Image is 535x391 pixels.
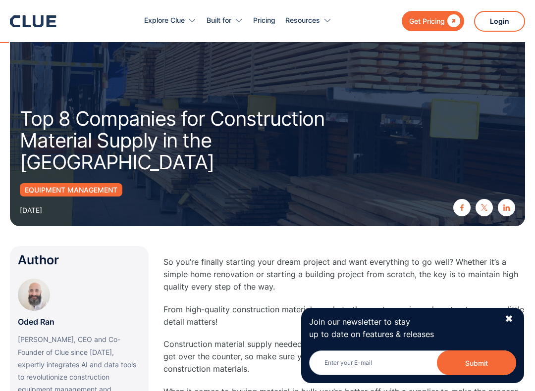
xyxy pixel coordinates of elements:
div: [DATE] [20,204,42,216]
div: Built for [207,5,243,36]
a: Pricing [253,5,275,36]
p: From high-quality construction material supply to the most experienced contractors, every little ... [163,303,525,328]
div: Resources [285,5,332,36]
img: Oded Ran [18,279,50,311]
p: So you’re finally starting your dream project and want everything to go well? Whether it’s a simp... [163,256,525,293]
img: linkedin icon [503,204,510,211]
input: Enter your E-mail [309,350,516,375]
div:  [445,15,460,27]
img: facebook icon [459,204,465,211]
div: Explore Clue [144,5,197,36]
img: twitter X icon [481,204,487,211]
div: ✖ [505,313,513,325]
h1: Top 8 Companies for Construction Material Supply in the [GEOGRAPHIC_DATA] [20,108,367,173]
a: Login [474,11,525,32]
div: Built for [207,5,231,36]
a: Equipment Management [20,183,122,196]
button: Submit [437,350,516,375]
div: Author [18,254,141,266]
p: Construction material supply needed for building projects is not something you may be able to get... [163,338,525,376]
div: Resources [285,5,320,36]
p: Join our newsletter to stay up to date on features & releases [309,316,495,341]
div: Explore Clue [144,5,185,36]
p: Oded Ran [18,316,54,328]
div: Get Pricing [409,15,445,27]
a: Get Pricing [402,11,464,31]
